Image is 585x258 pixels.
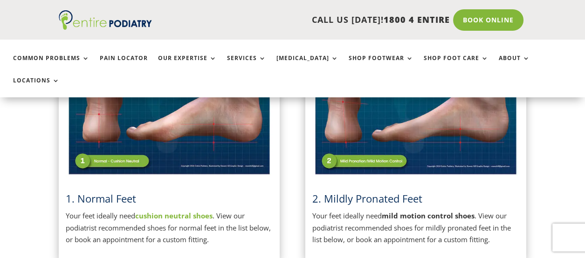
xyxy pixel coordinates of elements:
a: 1. Normal Feet [66,191,136,205]
a: Entire Podiatry [59,22,152,32]
a: About [499,55,530,75]
strong: mild motion control shoes [382,211,475,220]
p: CALL US [DATE]! [163,14,449,26]
a: Pain Locator [100,55,148,75]
a: Common Problems [13,55,89,75]
span: 2. Mildly Pronated Feet [312,191,422,205]
a: Shop Footwear [349,55,413,75]
a: [MEDICAL_DATA] [276,55,338,75]
p: Your feet ideally need . View our podiatrist recommended shoes for mildly pronated feet in the li... [312,210,519,246]
p: Your feet ideally need . View our podiatrist recommended shoes for normal feet in the list below,... [66,210,273,246]
a: cushion neutral shoes [135,211,213,220]
img: Normal Feet - View Podiatrist Recommended Cushion Neutral Shoes [66,31,273,177]
a: Our Expertise [158,55,217,75]
a: Locations [13,77,60,97]
a: Services [227,55,266,75]
img: Mildly Pronated Feet - View Podiatrist Recommended Mild Motion Control Shoes [312,31,519,177]
a: Shop Foot Care [424,55,489,75]
a: Book Online [453,9,523,31]
span: 1800 4 ENTIRE [384,14,450,25]
img: logo (1) [59,10,152,30]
